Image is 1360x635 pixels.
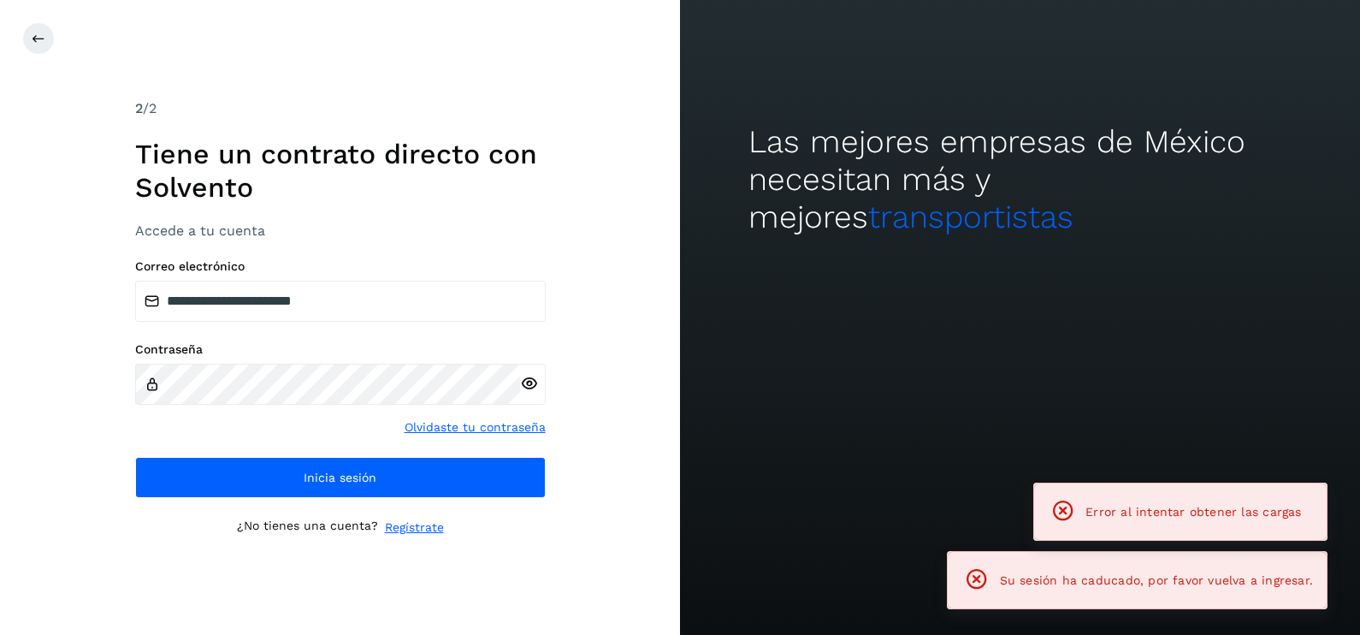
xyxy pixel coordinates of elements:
h3: Accede a tu cuenta [135,223,546,239]
span: 2 [135,100,143,116]
span: transportistas [868,199,1073,235]
p: ¿No tienes una cuenta? [237,519,378,537]
div: /2 [135,98,546,119]
h2: Las mejores empresas de México necesitan más y mejores [748,123,1292,237]
h1: Tiene un contrato directo con Solvento [135,138,546,204]
span: Su sesión ha caducado, por favor vuelva a ingresar. [1000,573,1313,587]
label: Correo electrónico [135,259,546,274]
a: Olvidaste tu contraseña [405,418,546,436]
button: Inicia sesión [135,457,546,498]
a: Regístrate [385,519,444,537]
span: Error al intentar obtener las cargas [1085,505,1301,519]
span: Inicia sesión [304,472,376,484]
label: Contraseña [135,342,546,357]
